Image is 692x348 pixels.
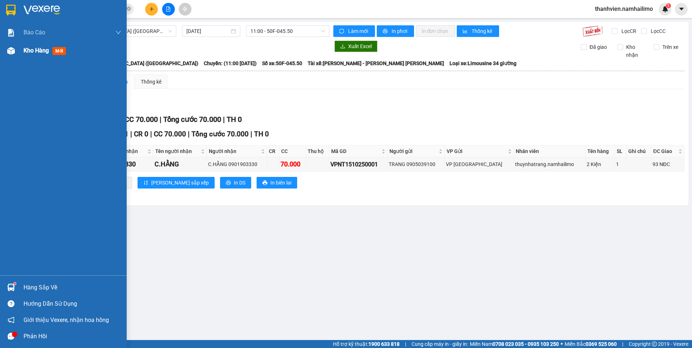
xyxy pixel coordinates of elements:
[586,145,615,157] th: Tên hàng
[6,31,64,41] div: 0978077137
[69,31,127,40] div: ANH VIỆT
[254,130,269,138] span: TH 0
[340,44,345,50] span: download
[667,3,670,8] span: 1
[565,340,617,348] span: Miền Bắc
[662,6,668,12] img: icon-new-feature
[589,4,659,13] span: thanhvien.namhailimo
[127,7,131,11] span: close-circle
[150,130,152,138] span: |
[163,115,221,124] span: Tổng cước 70.000
[125,115,158,124] span: CC 70.000
[348,42,372,50] span: Xuất Excel
[329,157,388,171] td: VPNT1510250001
[127,6,131,13] span: close-circle
[582,25,603,37] img: 9k=
[24,315,109,324] span: Giới thiệu Vexere, nhận hoa hồng
[6,5,16,16] img: logo-vxr
[447,147,506,155] span: VP Gửi
[586,341,617,347] strong: 0369 525 060
[155,159,206,169] div: C.HẰNG
[155,147,199,155] span: Tên người nhận
[227,115,242,124] span: TH 0
[145,3,158,16] button: plus
[626,145,651,157] th: Ghi chú
[141,78,161,86] div: Thống kê
[348,27,369,35] span: Làm mới
[204,59,257,67] span: Chuyến: (11:00 [DATE])
[24,28,45,37] span: Báo cáo
[6,6,17,14] span: Gửi:
[472,27,493,35] span: Thống kê
[653,160,683,168] div: 93 NĐC
[445,157,514,171] td: VP Nha Trang
[138,177,215,188] button: sort-ascending[PERSON_NAME] sắp xếp
[8,317,14,323] span: notification
[208,160,266,168] div: C.HẰNG 0901903330
[52,47,66,55] span: mới
[267,145,279,157] th: CR
[561,343,563,345] span: ⚪️
[143,180,148,186] span: sort-ascending
[8,333,14,340] span: message
[334,41,377,52] button: downloadXuất Excel
[389,160,444,168] div: TRANG 0905039100
[450,59,516,67] span: Loại xe: Limousine 34 giường
[493,341,559,347] strong: 0708 023 035 - 0935 103 250
[188,130,190,138] span: |
[333,340,400,348] span: Hỗ trợ kỹ thuật:
[7,284,15,291] img: warehouse-icon
[6,6,64,22] div: [PERSON_NAME]
[220,177,251,188] button: printerIn DS
[162,3,175,16] button: file-add
[24,282,121,293] div: Hàng sắp về
[470,340,559,348] span: Miền Nam
[24,331,121,342] div: Phản hồi
[8,300,14,307] span: question-circle
[134,130,148,138] span: CR 0
[446,160,512,168] div: VP [GEOGRAPHIC_DATA]
[280,159,304,169] div: 70.000
[7,29,15,37] img: solution-icon
[226,180,231,186] span: printer
[514,145,586,157] th: Nhân viên
[69,6,86,14] span: Nhận:
[69,40,127,50] div: 0907638095
[377,25,414,37] button: printerIn phơi
[383,29,389,34] span: printer
[166,7,171,12] span: file-add
[331,147,380,155] span: Mã GD
[153,157,207,171] td: C.HẰNG
[191,130,249,138] span: Tổng cước 70.000
[250,26,325,37] span: 11:00 - 50F-045.50
[250,130,252,138] span: |
[262,59,302,67] span: Số xe: 50F-045.50
[392,27,408,35] span: In phơi
[7,47,15,55] img: warehouse-icon
[616,160,625,168] div: 1
[262,180,267,186] span: printer
[416,25,455,37] button: In đơn chọn
[368,341,400,347] strong: 1900 633 818
[622,340,623,348] span: |
[675,3,688,16] button: caret-down
[69,6,127,31] div: [PERSON_NAME] [PERSON_NAME]
[405,340,406,348] span: |
[306,145,329,157] th: Thu hộ
[149,7,154,12] span: plus
[678,6,685,12] span: caret-down
[24,298,121,309] div: Hướng dẫn sử dụng
[308,59,444,67] span: Tài xế: [PERSON_NAME] - [PERSON_NAME] [PERSON_NAME]
[179,3,191,16] button: aim
[154,130,186,138] span: CC 70.000
[652,341,657,347] span: copyright
[6,22,64,31] div: [PERSON_NAME]
[24,47,49,54] span: Kho hàng
[648,27,667,35] span: Lọc CC
[186,27,229,35] input: 15/10/2025
[457,25,499,37] button: bar-chartThống kê
[587,43,610,51] span: Đã giao
[619,27,637,35] span: Lọc CR
[130,130,132,138] span: |
[209,147,260,155] span: Người nhận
